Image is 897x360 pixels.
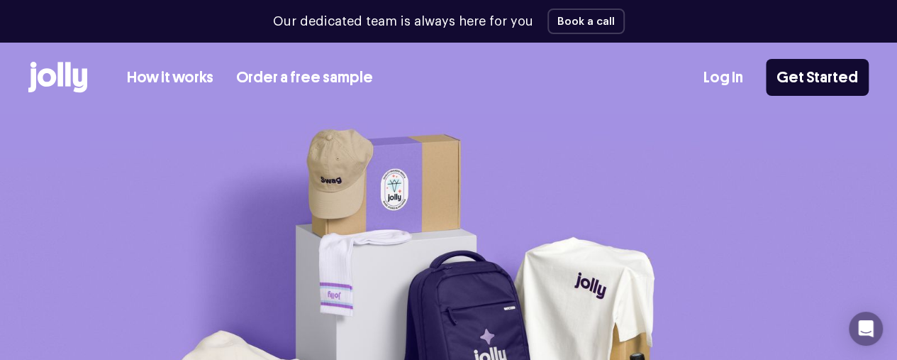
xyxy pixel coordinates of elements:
[273,12,533,31] p: Our dedicated team is always here for you
[236,66,373,89] a: Order a free sample
[766,59,869,96] a: Get Started
[547,9,625,34] button: Book a call
[703,66,743,89] a: Log In
[849,312,883,346] div: Open Intercom Messenger
[127,66,213,89] a: How it works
